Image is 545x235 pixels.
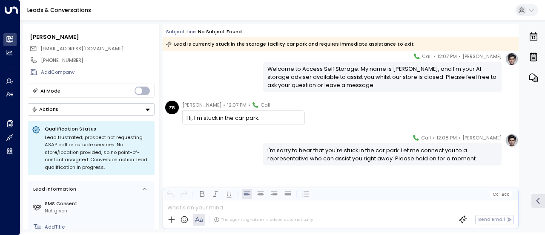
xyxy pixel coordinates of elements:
div: Lead Information [31,186,76,193]
div: Lead frustrated; prospect not requesting ASAP call or outside services. No store/location provide... [45,134,150,171]
span: • [433,52,436,61]
span: • [433,133,435,142]
button: Redo [179,189,189,199]
img: profile-logo.png [505,133,519,147]
span: Call [422,52,432,61]
span: [PERSON_NAME] [462,133,502,142]
span: Cc Bcc [493,192,509,197]
div: Actions [32,106,58,112]
a: Leads & Conversations [27,6,91,14]
div: AddTitle [45,223,152,231]
div: AI Mode [40,87,60,95]
div: [PERSON_NAME] [30,33,154,41]
button: Actions [28,103,155,116]
div: Welcome to Access Self Storage. My name is [PERSON_NAME], and I’m your AI storage adviser availab... [267,65,498,90]
div: Lead is currently stuck in the storage facility car park and requires immediate assistance to exit [166,40,414,48]
span: [EMAIL_ADDRESS][DOMAIN_NAME] [40,45,123,52]
span: 12:08 PM [436,133,457,142]
span: Call [261,101,270,109]
div: [PHONE_NUMBER] [41,57,154,64]
span: 12:07 PM [227,101,247,109]
div: Button group with a nested menu [28,103,155,116]
span: Subject Line: [166,28,197,35]
img: profile-logo.png [505,52,519,66]
div: ZB [165,101,179,114]
span: • [459,52,461,61]
span: zabidee39@hotmail.com [40,45,123,52]
span: 12:07 PM [437,52,457,61]
span: [PERSON_NAME] [182,101,221,109]
span: • [248,101,250,109]
div: Not given [45,207,152,215]
div: I'm sorry to hear that you're stuck in the car park. Let me connect you to a representative who c... [267,146,498,162]
div: AddCompany [41,69,154,76]
div: Hi, I'm stuck in the car park. [186,114,300,122]
span: Call [421,133,431,142]
div: No subject found [198,28,242,35]
label: SMS Consent [45,200,152,207]
button: Cc|Bcc [490,191,512,197]
span: • [223,101,225,109]
span: • [459,133,461,142]
span: | [499,192,501,197]
p: Qualification Status [45,125,150,132]
button: Undo [165,189,175,199]
span: [PERSON_NAME] [462,52,502,61]
div: The agent signature is added automatically [214,217,313,223]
